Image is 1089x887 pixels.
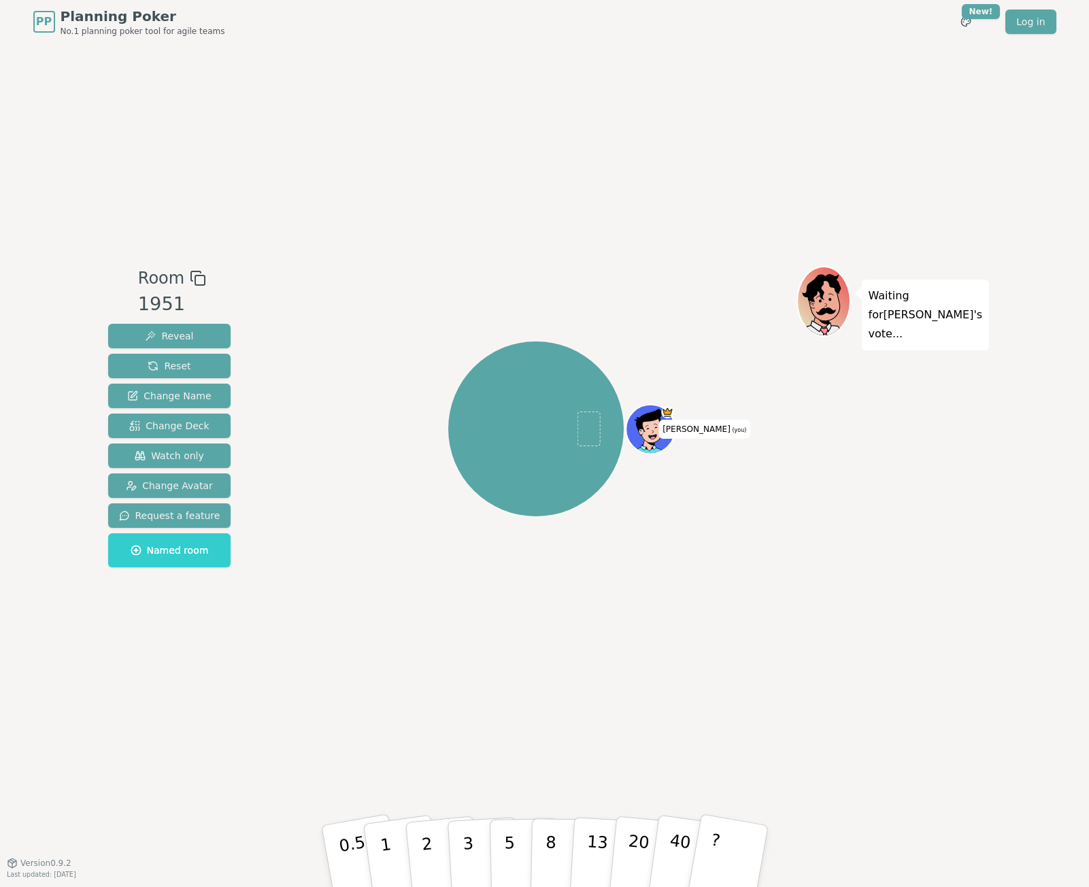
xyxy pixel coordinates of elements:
button: Named room [108,533,231,567]
span: Room [138,266,184,290]
span: Click to change your name [659,420,750,439]
span: (you) [731,427,747,433]
button: Reset [108,354,231,378]
span: PP [36,14,52,30]
button: Click to change your avatar [627,406,673,452]
span: Last updated: [DATE] [7,871,76,878]
button: Reveal [108,324,231,348]
div: New! [962,4,1001,19]
a: Log in [1005,10,1056,34]
span: Request a feature [119,509,220,522]
span: No.1 planning poker tool for agile teams [61,26,225,37]
button: Version0.9.2 [7,858,71,869]
span: Planning Poker [61,7,225,26]
button: Watch only [108,443,231,468]
span: Version 0.9.2 [20,858,71,869]
button: New! [954,10,978,34]
a: PPPlanning PokerNo.1 planning poker tool for agile teams [33,7,225,37]
span: Change Avatar [126,479,213,492]
button: Change Avatar [108,473,231,498]
span: Watch only [135,449,204,463]
span: Named room [131,543,209,557]
span: Reset [148,359,190,373]
button: Change Deck [108,414,231,438]
span: Change Deck [129,419,209,433]
span: Pamela is the host [661,406,673,418]
div: 1951 [138,290,206,318]
button: Request a feature [108,503,231,528]
p: Waiting for [PERSON_NAME] 's vote... [869,286,983,344]
span: Reveal [145,329,193,343]
button: Change Name [108,384,231,408]
span: Change Name [127,389,211,403]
